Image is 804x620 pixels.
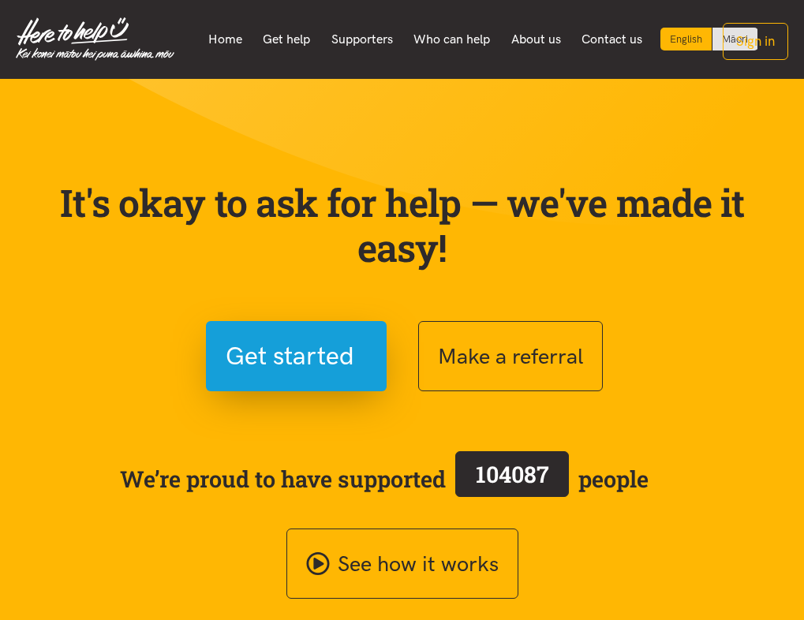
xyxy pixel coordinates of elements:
button: Sign in [723,23,788,60]
a: About us [500,23,571,56]
button: Get started [206,321,387,391]
a: Home [197,23,252,56]
a: Get help [252,23,321,56]
p: It's okay to ask for help — we've made it easy! [39,180,765,271]
a: 104087 [446,448,578,510]
a: Switch to Te Reo Māori [712,28,757,50]
img: Home [16,17,174,61]
span: 104087 [476,459,549,489]
a: Supporters [320,23,403,56]
button: Make a referral [418,321,603,391]
a: See how it works [286,528,518,599]
a: Who can help [403,23,501,56]
div: Language toggle [660,28,758,50]
span: We’re proud to have supported people [120,448,649,510]
span: Get started [226,336,354,376]
div: Current language [660,28,712,50]
a: Contact us [571,23,653,56]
